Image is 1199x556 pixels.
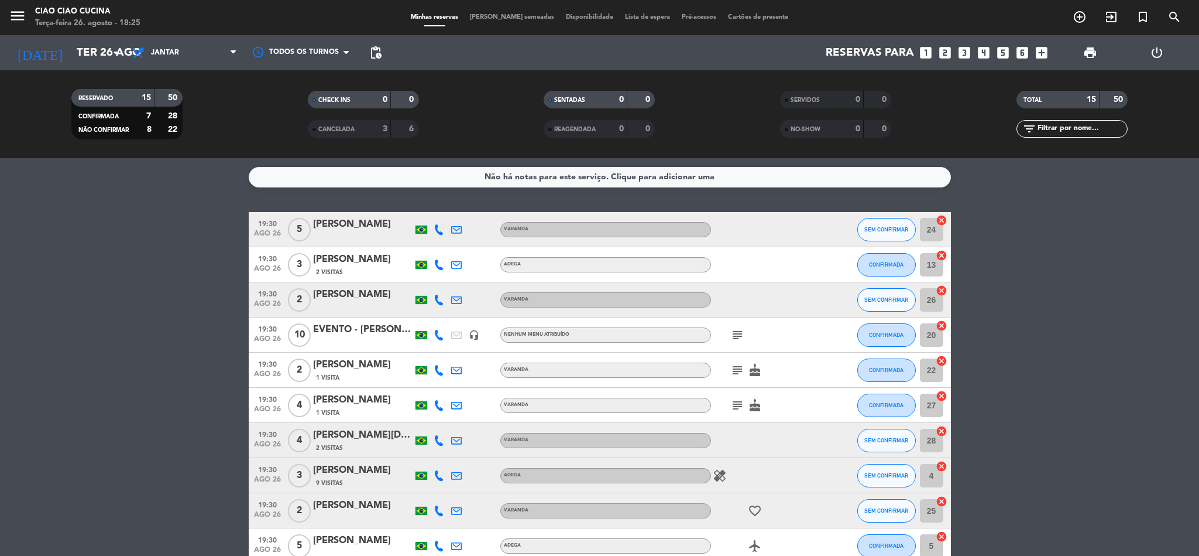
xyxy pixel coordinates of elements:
[748,398,762,412] i: cake
[936,461,947,472] i: cancel
[995,45,1011,60] i: looks_5
[791,127,820,132] span: NO-SHOW
[313,463,413,478] div: [PERSON_NAME]
[619,95,624,104] strong: 0
[864,296,908,303] span: SEM CONFIRMAR
[9,7,26,29] button: menu
[288,218,311,241] span: 5
[748,504,762,518] i: favorite_border
[9,40,71,66] i: [DATE]
[504,297,528,302] span: VARANDA
[722,14,794,21] span: Cartões de presente
[869,261,903,268] span: CONFIRMADA
[469,330,479,340] i: headset_mic
[936,425,947,437] i: cancel
[253,427,282,441] span: 19:30
[409,95,416,104] strong: 0
[748,363,762,377] i: cake
[791,97,820,103] span: SERVIDOS
[857,288,916,312] button: SEM CONFIRMAR
[313,217,413,232] div: [PERSON_NAME]
[109,46,123,60] i: arrow_drop_down
[976,45,991,60] i: looks_4
[78,95,113,101] span: RESERVADO
[918,45,933,60] i: looks_one
[1114,95,1125,104] strong: 50
[142,94,151,102] strong: 15
[826,46,914,59] span: Reservas para
[730,363,744,377] i: subject
[253,216,282,230] span: 19:30
[288,359,311,382] span: 2
[857,253,916,277] button: CONFIRMADA
[857,499,916,523] button: SEM CONFIRMAR
[504,543,521,548] span: ADEGA
[936,250,947,261] i: cancel
[253,335,282,349] span: ago 26
[288,499,311,523] span: 2
[857,359,916,382] button: CONFIRMADA
[253,405,282,419] span: ago 26
[504,473,521,477] span: ADEGA
[383,95,387,104] strong: 0
[313,287,413,302] div: [PERSON_NAME]
[9,7,26,25] i: menu
[619,125,624,133] strong: 0
[1150,46,1164,60] i: power_settings_new
[313,357,413,373] div: [PERSON_NAME]
[869,543,903,549] span: CONFIRMADA
[35,18,140,29] div: Terça-feira 26. agosto - 18:25
[504,508,528,513] span: VARANDA
[1136,10,1150,24] i: turned_in_not
[1022,122,1036,136] i: filter_list
[288,394,311,417] span: 4
[151,49,179,57] span: Jantar
[313,252,413,267] div: [PERSON_NAME]
[645,95,652,104] strong: 0
[313,533,413,548] div: [PERSON_NAME]
[253,286,282,300] span: 19:30
[253,511,282,524] span: ago 26
[253,230,282,243] span: ago 26
[288,429,311,452] span: 4
[504,402,528,407] span: VARANDA
[288,288,311,312] span: 2
[35,6,140,18] div: Ciao Ciao Cucina
[313,393,413,408] div: [PERSON_NAME]
[504,367,528,372] span: VARANDA
[869,367,903,373] span: CONFIRMADA
[1073,10,1087,24] i: add_circle_outline
[1023,97,1042,103] span: TOTAL
[857,429,916,452] button: SEM CONFIRMAR
[253,533,282,546] span: 19:30
[369,46,383,60] span: pending_actions
[936,355,947,367] i: cancel
[318,127,355,132] span: CANCELADA
[936,214,947,226] i: cancel
[1167,10,1181,24] i: search
[405,14,464,21] span: Minhas reservas
[857,218,916,241] button: SEM CONFIRMAR
[464,14,560,21] span: [PERSON_NAME] semeadas
[253,441,282,454] span: ago 26
[316,268,343,277] span: 2 Visitas
[253,322,282,335] span: 19:30
[936,496,947,507] i: cancel
[1083,46,1097,60] span: print
[168,112,180,120] strong: 28
[857,464,916,487] button: SEM CONFIRMAR
[936,531,947,543] i: cancel
[864,226,908,233] span: SEM CONFIRMAR
[730,328,744,342] i: subject
[869,332,903,338] span: CONFIRMADA
[313,428,413,443] div: [PERSON_NAME][DATE]
[857,323,916,347] button: CONFIRMADA
[318,97,351,103] span: CHECK INS
[253,370,282,384] span: ago 26
[253,251,282,265] span: 19:30
[882,125,889,133] strong: 0
[937,45,953,60] i: looks_two
[253,300,282,313] span: ago 26
[676,14,722,21] span: Pré-acessos
[1015,45,1030,60] i: looks_6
